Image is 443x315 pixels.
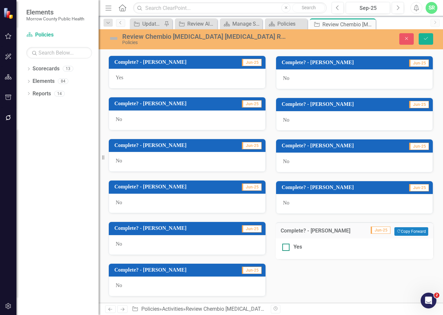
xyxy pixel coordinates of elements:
[302,5,316,10] span: Search
[293,243,302,251] div: Yes
[116,241,122,247] span: No
[277,20,306,28] div: Policies
[116,75,123,80] span: Yes
[409,101,429,108] span: Jun-25
[187,20,216,28] div: Review Alternate Format Policy
[116,200,122,205] span: No
[283,158,290,164] span: No
[348,4,388,12] div: Sep-25
[33,90,51,98] a: Reports
[282,143,397,149] h3: Complete? - [PERSON_NAME]
[421,293,436,308] iframe: Intercom live chat
[133,2,327,14] input: Search ClearPoint...
[114,142,230,148] h3: Complete? - [PERSON_NAME]
[242,225,262,232] span: Jun-25
[371,227,390,234] span: Jun-25
[114,225,230,231] h3: Complete? - [PERSON_NAME]
[242,267,262,274] span: Jun-25
[114,267,230,273] h3: Complete? - [PERSON_NAME]
[26,8,84,16] span: Elements
[292,3,325,12] button: Search
[122,33,286,40] div: Review Chembio [MEDICAL_DATA] [MEDICAL_DATA] Rapid Testing Protocol and Procedure
[242,100,262,108] span: Jun-25
[394,227,428,236] button: Copy Forward
[283,200,290,206] span: No
[132,305,266,313] div: » »
[3,7,15,19] img: ClearPoint Strategy
[58,79,68,84] div: 84
[116,282,122,288] span: No
[242,59,262,66] span: Jun-25
[434,293,439,298] span: 2
[282,101,397,107] h3: Complete? - [PERSON_NAME]
[267,20,306,28] a: Policies
[131,20,162,28] a: Update and have staff review updated guide
[283,75,290,81] span: No
[116,158,122,163] span: No
[54,91,65,96] div: 14
[283,117,290,123] span: No
[409,143,429,150] span: Jun-25
[114,59,230,65] h3: Complete? - [PERSON_NAME]
[33,78,55,85] a: Elements
[114,184,230,190] h3: Complete? - [PERSON_NAME]
[63,66,73,72] div: 13
[176,20,216,28] a: Review Alternate Format Policy
[282,60,397,65] h3: Complete? - [PERSON_NAME]
[242,142,262,149] span: Jun-25
[26,16,84,21] small: Morrow County Public Health
[346,2,390,14] button: Sep-25
[221,20,261,28] a: Manage Scorecards
[122,40,286,45] div: Policies
[282,184,397,190] h3: Complete? - [PERSON_NAME]
[26,31,92,39] a: Policies
[281,228,361,234] h3: Complete? - [PERSON_NAME]
[322,20,374,29] div: Review Chembio [MEDICAL_DATA] [MEDICAL_DATA] Rapid Testing Protocol and Procedure
[409,184,429,191] span: Jun-25
[141,306,159,312] a: Policies
[33,65,59,73] a: Scorecards
[162,306,183,312] a: Activities
[426,2,437,14] button: SR
[26,47,92,59] input: Search Below...
[242,183,262,191] span: Jun-25
[116,116,122,122] span: No
[409,60,429,67] span: Jun-25
[186,306,395,312] div: Review Chembio [MEDICAL_DATA] [MEDICAL_DATA] Rapid Testing Protocol and Procedure
[114,101,230,107] h3: Complete? - [PERSON_NAME]
[108,33,119,44] img: Not Defined
[142,20,162,28] div: Update and have staff review updated guide
[232,20,261,28] div: Manage Scorecards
